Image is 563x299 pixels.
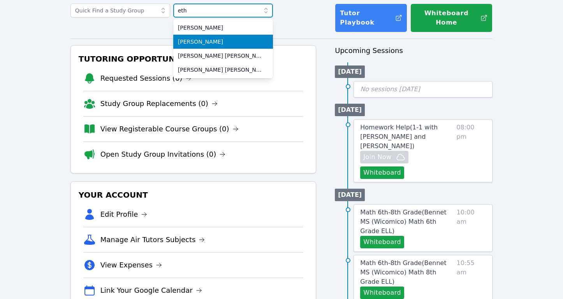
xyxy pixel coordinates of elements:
[178,38,268,46] span: [PERSON_NAME]
[360,287,404,299] button: Whiteboard
[178,52,268,60] span: [PERSON_NAME] [PERSON_NAME]
[100,285,202,296] a: Link Your Google Calendar
[335,189,365,201] li: [DATE]
[457,258,486,299] span: 10:55 am
[360,85,420,93] span: No sessions [DATE]
[100,260,162,271] a: View Expenses
[173,4,273,18] input: Quick Find a Student
[100,209,148,220] a: Edit Profile
[360,259,446,285] span: Math 6th-8th Grade ( Bennet MS (Wicomico) Math 8th Grade ELL )
[178,24,268,32] span: [PERSON_NAME]
[100,234,205,245] a: Manage Air Tutors Subjects
[335,104,365,116] li: [DATE]
[360,209,446,235] span: Math 6th-8th Grade ( Bennet MS (Wicomico) Math 6th Grade ELL )
[100,98,218,109] a: Study Group Replacements (0)
[360,236,404,248] button: Whiteboard
[360,208,453,236] a: Math 6th-8th Grade(Bennet MS (Wicomico) Math 6th Grade ELL)
[178,66,268,74] span: [PERSON_NAME] [PERSON_NAME]
[100,73,192,84] a: Requested Sessions (0)
[360,151,408,163] button: Join Now
[77,188,310,202] h3: Your Account
[100,124,239,134] a: View Registerable Course Groups (0)
[70,4,170,18] input: Quick Find a Study Group
[456,123,486,179] span: 08:00 pm
[457,208,486,248] span: 10:00 am
[335,4,407,32] a: Tutor Playbook
[360,166,404,179] button: Whiteboard
[77,52,310,66] h3: Tutoring Opportunities
[360,124,438,150] span: Homework Help ( 1-1 with [PERSON_NAME] and [PERSON_NAME] )
[100,149,226,160] a: Open Study Group Invitations (0)
[363,152,391,162] span: Join Now
[335,65,365,78] li: [DATE]
[410,4,493,32] button: Whiteboard Home
[360,258,453,287] a: Math 6th-8th Grade(Bennet MS (Wicomico) Math 8th Grade ELL)
[335,45,493,56] h3: Upcoming Sessions
[360,123,453,151] a: Homework Help(1-1 with [PERSON_NAME] and [PERSON_NAME])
